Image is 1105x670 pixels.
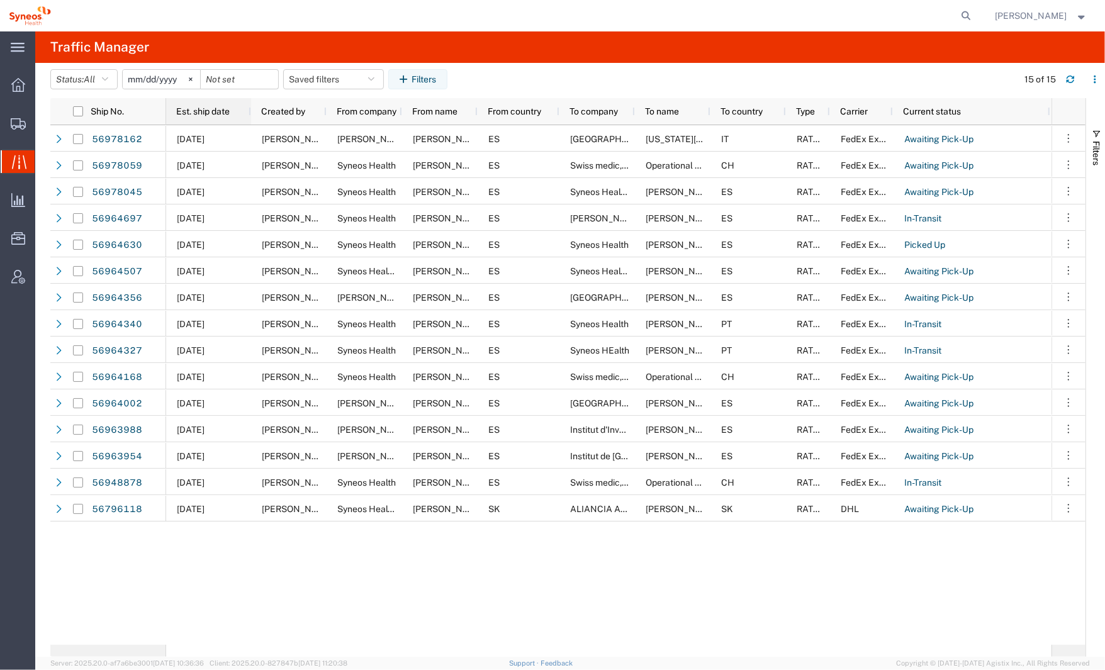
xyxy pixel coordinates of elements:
span: Jorge Galan [262,266,334,276]
a: In-Transit [904,209,942,229]
span: Eva Gómez del Pulgar [413,266,528,276]
span: Server: 2025.20.0-af7a6be3001 [50,659,204,667]
span: Eduardo Castaneda [262,293,334,303]
span: Est. ship date [176,106,230,116]
span: ES [721,240,732,250]
span: 09/29/2025 [177,345,205,355]
span: Hospital Universitario Virgen Macarena [570,398,660,408]
span: Peter Nagl [646,504,717,514]
span: Coral Garcia de Pedro [646,213,717,223]
a: 56963988 [91,420,143,440]
span: 09/30/2025 [177,425,205,435]
span: 09/29/2025 [177,477,205,488]
span: Margarida Courinha [646,319,717,329]
span: RATED [797,213,825,223]
span: IT [721,134,729,144]
span: Bianca Suriol Galimany [262,187,334,197]
span: ES [488,213,500,223]
span: Syneos Health [337,372,396,382]
span: FedEx Express [841,187,901,197]
span: [DATE] 11:20:38 [298,659,347,667]
span: FedEx Express [841,213,901,223]
span: RATED [797,293,825,303]
a: Awaiting Pick-Up [904,500,974,520]
span: FedEx Express [841,160,901,170]
span: To name [645,106,679,116]
span: Eduardo Castaneda [262,425,334,435]
span: Kristi Gilbaugh [413,504,485,514]
span: Carrier [840,106,868,116]
span: ES [721,451,732,461]
span: FedEx Express [841,293,901,303]
span: Operational Support Services (SUSARs) [646,477,804,488]
span: Eduardo Castañeda [337,425,409,435]
img: logo [9,6,51,25]
span: Eugenio Sanchez [262,319,334,329]
button: Saved filters [283,69,384,89]
span: Diego Fernandez Castroagudin [262,477,334,488]
span: 09/12/2025 [177,504,205,514]
span: Diego Fernandez Castroagudin [413,372,485,382]
span: 09/30/2025 [177,293,205,303]
span: From name [412,106,457,116]
span: Filters [1091,141,1101,165]
div: 15 of 15 [1024,73,1056,86]
a: Awaiting Pick-Up [904,130,974,150]
span: RATED [797,266,825,276]
span: Jorge Galán [646,266,717,276]
span: Eduardo Castaneda [262,134,334,144]
span: Syneos Health Slovakia SRO [337,504,507,514]
input: Not set [201,70,278,89]
a: 56978162 [91,130,143,150]
span: ES [488,187,500,197]
span: Syneos HEalth [570,345,629,355]
span: FedEx Express [841,398,901,408]
span: Enma Narvaez Gomez [646,398,717,408]
span: ES [488,240,500,250]
span: Copyright © [DATE]-[DATE] Agistix Inc., All Rights Reserved [896,658,1090,669]
a: Picked Up [904,235,946,255]
span: ES [488,345,500,355]
span: Victoria Ibáñez Montoya [646,240,791,250]
span: Kristi Gilbaugh [262,504,334,514]
span: FedEx Express [841,477,901,488]
span: ES [721,213,732,223]
span: Operational Support Services (SUSARs) [646,372,804,382]
span: Institut de Recerca Sant Pau - Centre CERCA [570,451,734,461]
span: Diego Fernandez Castroagudin [262,160,334,170]
span: FedEx Express [841,266,901,276]
a: 56964356 [91,288,143,308]
span: ES [721,398,732,408]
span: SK [721,504,733,514]
span: RATED [797,477,825,488]
span: Diego Fernandez Castroagudin [262,372,334,382]
span: CH [721,477,734,488]
span: Syneos Health [337,477,396,488]
span: PT [721,345,732,355]
span: Syneos Health Clinical Spain [570,187,753,197]
a: 56964507 [91,262,143,282]
span: Swiss medic, Schweizerisches Heilmittelinstitut [570,372,760,382]
span: ES [488,293,500,303]
span: 09/30/2025 [177,187,205,197]
span: ES [488,425,500,435]
span: 09/29/2025 [177,213,205,223]
span: 09/30/2025 [177,134,205,144]
a: Awaiting Pick-Up [904,182,974,203]
a: 56964340 [91,315,143,335]
span: Syneos Health [337,345,396,355]
span: Syneos Health [337,213,396,223]
span: Filipa Robalo [646,345,717,355]
span: Swiss medic, Schweizerisches Heilmittelinstitut [570,160,760,170]
span: FedEx Express [841,319,901,329]
span: Eduardo Castañeda [337,134,409,144]
span: ES [721,187,732,197]
a: 56796118 [91,500,143,520]
a: 56964630 [91,235,143,255]
span: Type [796,106,815,116]
a: 56978045 [91,182,143,203]
span: PT [721,319,732,329]
span: 09/30/2025 [177,451,205,461]
span: RATED [797,504,825,514]
span: FedEx Express [841,240,901,250]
